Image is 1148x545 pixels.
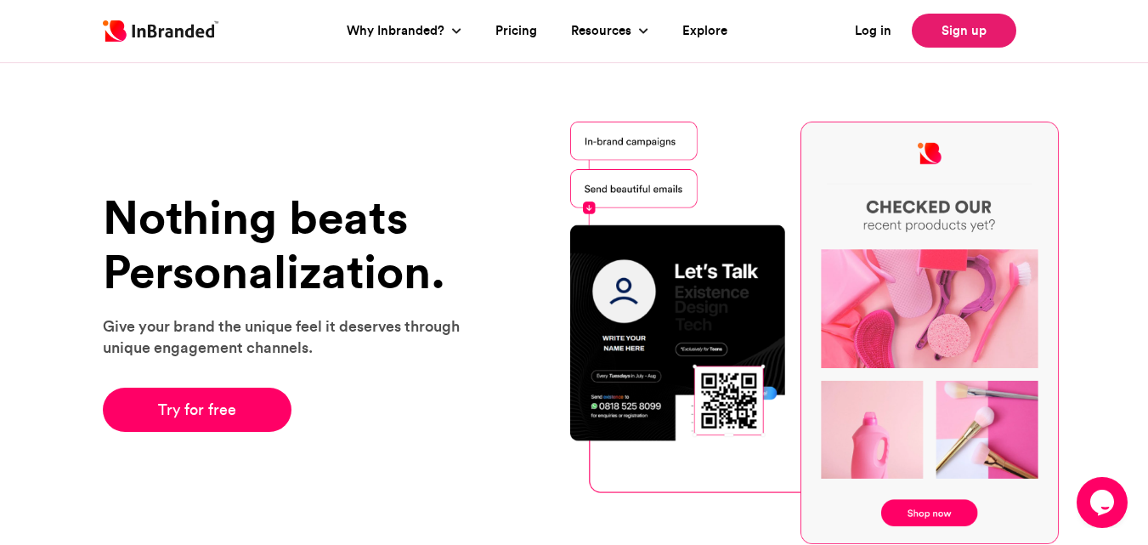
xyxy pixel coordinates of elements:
[347,21,449,41] a: Why Inbranded?
[1077,477,1131,528] iframe: chat widget
[103,20,218,42] img: Inbranded
[103,388,292,432] a: Try for free
[103,190,481,298] h1: Nothing beats Personalization.
[495,21,537,41] a: Pricing
[912,14,1016,48] a: Sign up
[103,315,481,358] p: Give your brand the unique feel it deserves through unique engagement channels.
[682,21,727,41] a: Explore
[571,21,636,41] a: Resources
[855,21,891,41] a: Log in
